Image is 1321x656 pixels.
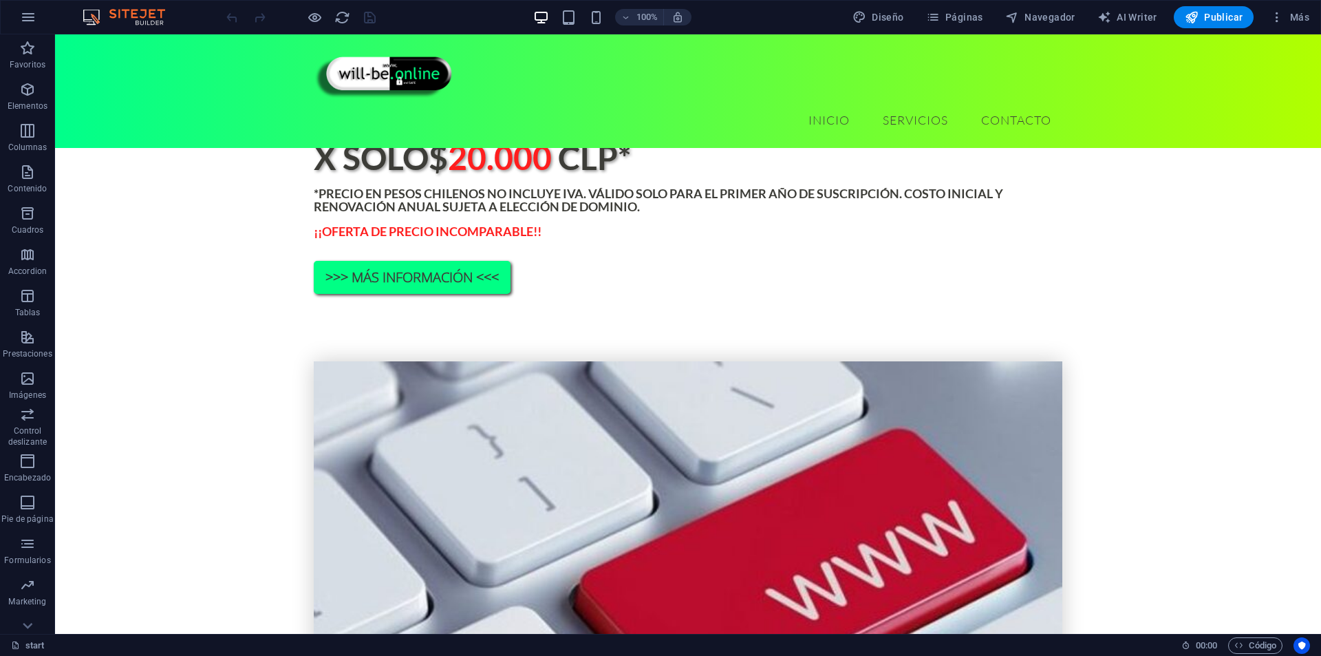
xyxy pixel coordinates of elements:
button: Usercentrics [1293,637,1310,654]
span: Navegador [1005,10,1075,24]
button: Más [1265,6,1315,28]
p: Imágenes [9,390,46,401]
p: Contenido [8,183,47,194]
span: Publicar [1185,10,1243,24]
button: Publicar [1174,6,1254,28]
button: 100% [615,9,664,25]
p: Encabezado [4,472,51,483]
span: Páginas [926,10,983,24]
button: Diseño [847,6,910,28]
span: Diseño [852,10,904,24]
span: Más [1270,10,1309,24]
button: reload [334,9,350,25]
p: Accordion [8,266,47,277]
p: Marketing [8,596,46,607]
a: Haz clic para cancelar la selección y doble clic para abrir páginas [11,637,45,654]
button: Código [1228,637,1282,654]
button: AI Writer [1092,6,1163,28]
p: Columnas [8,142,47,153]
span: : [1205,640,1207,650]
i: Al redimensionar, ajustar el nivel de zoom automáticamente para ajustarse al dispositivo elegido. [672,11,684,23]
p: Pie de página [1,514,53,525]
h6: 100% [636,9,658,25]
p: Favoritos [10,59,45,70]
h6: Tiempo de la sesión [1181,637,1218,654]
p: Elementos [8,100,47,112]
button: Navegador [1000,6,1081,28]
button: Haz clic para salir del modo de previsualización y seguir editando [306,9,323,25]
p: Prestaciones [3,348,52,359]
span: AI Writer [1097,10,1157,24]
button: Páginas [921,6,989,28]
p: Cuadros [12,224,44,235]
img: Editor Logo [79,9,182,25]
div: Diseño (Ctrl+Alt+Y) [847,6,910,28]
span: Código [1234,637,1276,654]
i: Volver a cargar página [334,10,350,25]
p: Tablas [15,307,41,318]
p: Formularios [4,555,50,566]
span: 00 00 [1196,637,1217,654]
